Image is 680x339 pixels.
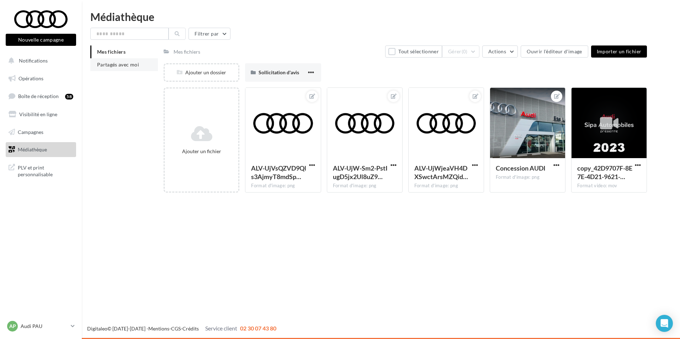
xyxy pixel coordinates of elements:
[19,111,57,117] span: Visibilité en ligne
[18,146,47,152] span: Médiathèque
[18,93,59,99] span: Boîte de réception
[9,323,16,330] span: AP
[18,163,73,178] span: PLV et print personnalisable
[21,323,68,330] p: Audi PAU
[205,325,237,332] span: Service client
[90,11,671,22] div: Médiathèque
[182,325,199,332] a: Crédits
[521,45,588,58] button: Ouvrir l'éditeur d'image
[482,45,518,58] button: Actions
[333,183,397,189] div: Format d'image: png
[597,48,642,54] span: Importer un fichier
[577,164,632,181] span: copy_42D9707F-8E7E-4D21-9621-741C006F9BC4
[6,34,76,46] button: Nouvelle campagne
[333,164,388,181] span: ALV-UjW-Sm2-PstIugD5jx2Ul8uZ9GButL-DcbE53o3ee95dPJm66fQq
[171,325,181,332] a: CGS
[4,160,78,181] a: PLV et print personnalisable
[577,183,641,189] div: Format video: mov
[65,94,73,99] div: 58
[168,148,235,155] div: Ajouter un fichier
[656,315,673,332] div: Open Intercom Messenger
[18,129,43,135] span: Campagnes
[4,142,78,157] a: Médiathèque
[97,49,126,55] span: Mes fichiers
[4,71,78,86] a: Opérations
[488,48,506,54] span: Actions
[251,164,306,181] span: ALV-UjVsQZVD9Qls3AjmyT8mdSp5fH_kucYT3AzaR5G-vBrZwGQAc7H-
[414,164,468,181] span: ALV-UjWjeaVH4DXSwctArsMZQidaC97KFZVqZFWN_cUSn3SmU8n8NVFH
[462,49,468,54] span: (0)
[174,48,200,55] div: Mes fichiers
[240,325,276,332] span: 02 30 07 43 80
[4,107,78,122] a: Visibilité en ligne
[4,53,75,68] button: Notifications
[496,164,546,172] span: Concession AUDI
[4,88,78,104] a: Boîte de réception58
[19,58,48,64] span: Notifications
[259,69,299,75] span: Sollicitation d'avis
[188,28,230,40] button: Filtrer par
[414,183,478,189] div: Format d'image: png
[148,325,169,332] a: Mentions
[87,325,276,332] span: © [DATE]-[DATE] - - -
[6,319,76,333] a: AP Audi PAU
[496,174,559,181] div: Format d'image: png
[18,75,43,81] span: Opérations
[591,45,647,58] button: Importer un fichier
[4,125,78,140] a: Campagnes
[165,69,238,76] div: Ajouter un dossier
[97,61,139,68] span: Partagés avec moi
[442,45,479,58] button: Gérer(0)
[251,183,315,189] div: Format d'image: png
[385,45,442,58] button: Tout sélectionner
[87,325,107,332] a: Digitaleo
